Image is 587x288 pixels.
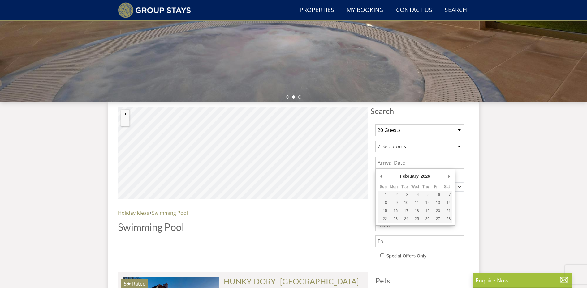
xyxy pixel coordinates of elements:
[421,207,431,215] button: 19
[389,207,399,215] button: 16
[394,3,435,17] a: Contact Us
[442,207,452,215] button: 21
[420,172,431,181] div: 2026
[401,184,408,189] abbr: Tuesday
[399,207,410,215] button: 17
[421,215,431,223] button: 26
[410,215,420,223] button: 25
[389,215,399,223] button: 23
[431,199,442,207] button: 13
[399,172,420,181] div: February
[421,191,431,199] button: 5
[378,199,389,207] button: 8
[121,118,129,126] button: Zoom out
[390,184,398,189] abbr: Monday
[370,107,469,115] span: Search
[446,172,452,181] button: Next Month
[389,191,399,199] button: 2
[118,2,191,18] img: Group Stays
[124,280,131,287] span: HUNKY-DORY has a 5 star rating under the Quality in Tourism Scheme
[431,207,442,215] button: 20
[411,184,419,189] abbr: Wednesday
[442,215,452,223] button: 28
[280,277,359,286] a: [GEOGRAPHIC_DATA]
[224,277,276,286] a: HUNKY-DORY
[121,110,129,118] button: Zoom in
[344,3,386,17] a: My Booking
[118,107,368,199] canvas: Map
[399,191,410,199] button: 3
[380,184,387,189] abbr: Sunday
[375,277,464,285] h3: Pets
[277,277,359,286] span: -
[118,222,368,232] h1: Swimming Pool
[152,210,188,216] a: Swimming Pool
[378,191,389,199] button: 1
[410,199,420,207] button: 11
[375,157,464,169] input: Arrival Date
[375,235,464,247] input: To
[442,199,452,207] button: 14
[389,199,399,207] button: 9
[434,184,438,189] abbr: Friday
[399,199,410,207] button: 10
[442,191,452,199] button: 7
[444,184,450,189] abbr: Saturday
[399,215,410,223] button: 24
[431,191,442,199] button: 6
[410,191,420,199] button: 4
[386,252,426,259] label: Special Offers Only
[378,207,389,215] button: 15
[421,199,431,207] button: 12
[378,215,389,223] button: 22
[149,210,152,216] span: >
[378,172,384,181] button: Previous Month
[476,276,568,284] p: Enquire Now
[431,215,442,223] button: 27
[132,280,146,287] span: Rated
[118,210,149,216] a: Holiday Ideas
[410,207,420,215] button: 18
[442,3,469,17] a: Search
[422,184,429,189] abbr: Thursday
[297,3,337,17] a: Properties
